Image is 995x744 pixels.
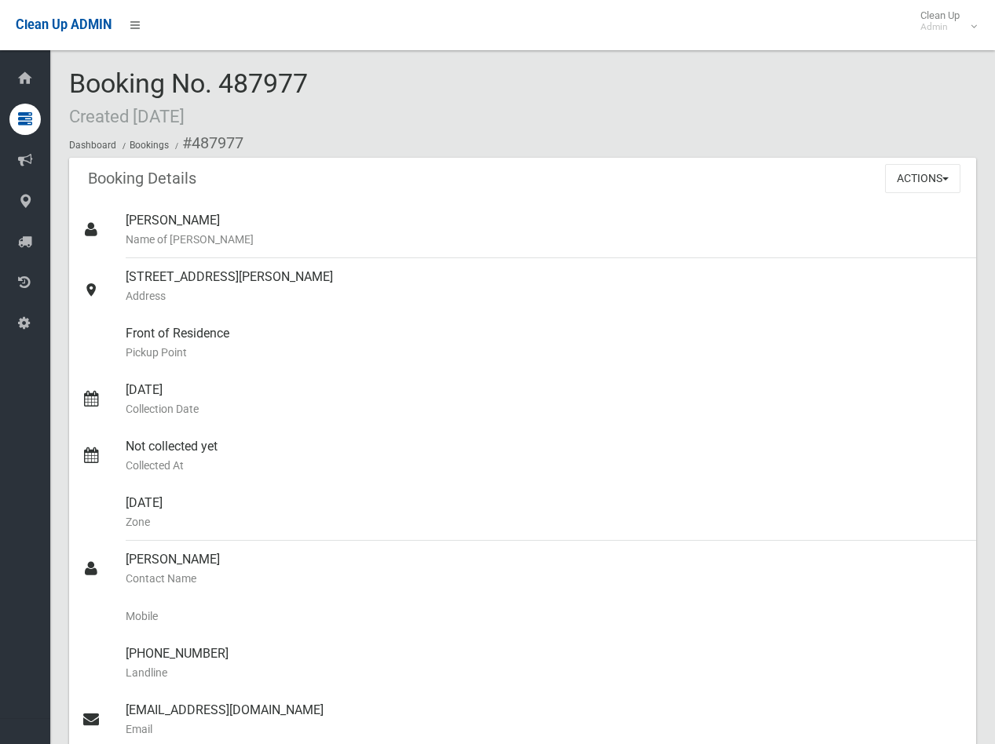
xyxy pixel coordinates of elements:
[126,371,964,428] div: [DATE]
[130,140,169,151] a: Bookings
[126,635,964,691] div: [PHONE_NUMBER]
[126,541,964,597] div: [PERSON_NAME]
[126,569,964,588] small: Contact Name
[126,286,964,305] small: Address
[171,129,243,158] li: #487977
[126,663,964,682] small: Landline
[126,512,964,531] small: Zone
[126,230,964,249] small: Name of [PERSON_NAME]
[126,428,964,484] div: Not collected yet
[126,202,964,258] div: [PERSON_NAME]
[126,315,964,371] div: Front of Residence
[126,720,964,739] small: Email
[126,456,964,475] small: Collected At
[126,484,964,541] div: [DATE]
[126,399,964,418] small: Collection Date
[69,140,116,151] a: Dashboard
[69,106,185,126] small: Created [DATE]
[885,164,960,193] button: Actions
[126,607,964,625] small: Mobile
[920,21,960,33] small: Admin
[126,343,964,362] small: Pickup Point
[913,9,975,33] span: Clean Up
[126,258,964,315] div: [STREET_ADDRESS][PERSON_NAME]
[69,67,308,129] span: Booking No. 487977
[16,17,112,32] span: Clean Up ADMIN
[69,163,215,194] header: Booking Details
